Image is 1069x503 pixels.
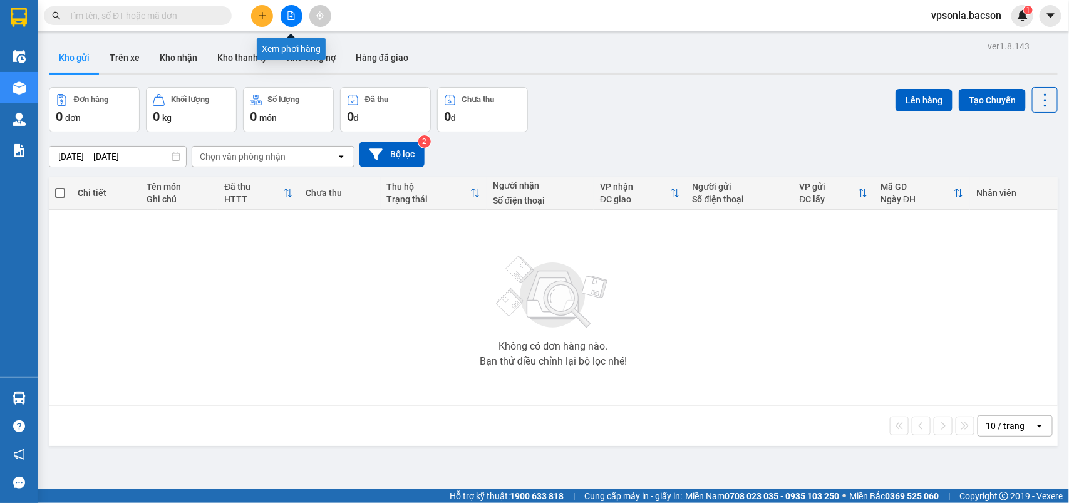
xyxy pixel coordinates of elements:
div: Ngày ĐH [881,194,954,204]
img: solution-icon [13,144,26,157]
div: HTTT [224,194,283,204]
button: Bộ lọc [359,142,425,167]
div: ver 1.8.143 [988,39,1030,53]
span: 0 [56,109,63,124]
th: Toggle SortBy [594,177,686,210]
strong: 0369 525 060 [885,491,939,501]
span: 0 [444,109,451,124]
img: svg+xml;base64,PHN2ZyBjbGFzcz0ibGlzdC1wbHVnX19zdmciIHhtbG5zPSJodHRwOi8vd3d3LnczLm9yZy8yMDAwL3N2Zy... [490,249,616,336]
span: file-add [287,11,296,20]
div: Mã GD [881,182,954,192]
span: search [52,11,61,20]
img: warehouse-icon [13,113,26,126]
button: Khối lượng0kg [146,87,237,132]
button: Kho nhận [150,43,207,73]
button: Lên hàng [896,89,953,111]
sup: 2 [418,135,431,148]
div: Người nhận [493,180,587,190]
button: aim [309,5,331,27]
button: file-add [281,5,302,27]
span: ⚪️ [842,494,846,499]
span: 0 [250,109,257,124]
div: 10 / trang [986,420,1025,432]
input: Select a date range. [49,147,186,167]
span: | [573,489,575,503]
svg: open [1035,421,1045,431]
div: Xem phơi hàng [257,38,326,60]
span: message [13,477,25,489]
div: Bạn thử điều chỉnh lại bộ lọc nhé! [480,356,627,366]
button: Chưa thu0đ [437,87,528,132]
span: đ [451,113,456,123]
span: caret-down [1045,10,1056,21]
th: Toggle SortBy [218,177,299,210]
strong: 1900 633 818 [510,491,564,501]
span: plus [258,11,267,20]
button: Trên xe [100,43,150,73]
div: Nhân viên [976,188,1051,198]
span: aim [316,11,324,20]
div: Thu hộ [387,182,470,192]
span: 0 [153,109,160,124]
div: Chọn văn phòng nhận [200,150,286,163]
span: 1 [1026,6,1030,14]
button: Đơn hàng0đơn [49,87,140,132]
button: Đã thu0đ [340,87,431,132]
th: Toggle SortBy [381,177,487,210]
button: Số lượng0món [243,87,334,132]
img: icon-new-feature [1017,10,1028,21]
span: copyright [999,492,1008,500]
button: Tạo Chuyến [959,89,1026,111]
div: Đơn hàng [74,95,108,104]
img: warehouse-icon [13,81,26,95]
div: Số lượng [268,95,300,104]
div: Số điện thoại [493,195,587,205]
th: Toggle SortBy [793,177,875,210]
div: ĐC lấy [800,194,859,204]
span: notification [13,449,25,460]
button: caret-down [1040,5,1061,27]
span: Hỗ trợ kỹ thuật: [450,489,564,503]
img: warehouse-icon [13,50,26,63]
div: Không có đơn hàng nào. [498,341,607,351]
span: vpsonla.bacson [921,8,1011,23]
div: Ghi chú [147,194,212,204]
button: Kho thanh lý [207,43,277,73]
div: Chi tiết [78,188,134,198]
div: Tên món [147,182,212,192]
span: | [948,489,950,503]
div: Trạng thái [387,194,470,204]
strong: 0708 023 035 - 0935 103 250 [725,491,839,501]
div: ĐC giao [600,194,670,204]
img: logo-vxr [11,8,27,27]
th: Toggle SortBy [874,177,970,210]
span: Miền Bắc [849,489,939,503]
sup: 1 [1024,6,1033,14]
div: Số điện thoại [693,194,787,204]
div: Chưa thu [306,188,374,198]
div: Đã thu [365,95,388,104]
span: Miền Nam [685,489,839,503]
span: question-circle [13,420,25,432]
span: Cung cấp máy in - giấy in: [584,489,682,503]
div: VP gửi [800,182,859,192]
div: Đã thu [224,182,283,192]
div: VP nhận [600,182,670,192]
button: plus [251,5,273,27]
img: warehouse-icon [13,392,26,405]
div: Khối lượng [171,95,209,104]
span: 0 [347,109,354,124]
input: Tìm tên, số ĐT hoặc mã đơn [69,9,217,23]
span: món [259,113,277,123]
svg: open [336,152,346,162]
div: Người gửi [693,182,787,192]
button: Kho gửi [49,43,100,73]
div: Chưa thu [462,95,495,104]
span: đ [354,113,359,123]
span: đơn [65,113,81,123]
button: Hàng đã giao [346,43,418,73]
span: kg [162,113,172,123]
